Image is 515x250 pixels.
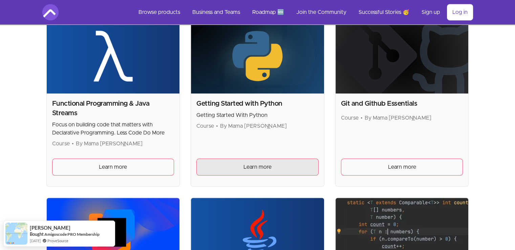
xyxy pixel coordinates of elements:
[47,19,180,93] img: Product image for Functional Programming & Java Streams
[133,4,473,20] nav: Main
[52,121,174,137] p: Focus on building code that matters with Declarative Programming. Less Code Do More
[52,99,174,118] h2: Functional Programming & Java Streams
[361,115,363,121] span: •
[243,163,272,171] span: Learn more
[196,99,319,108] h2: Getting Started with Python
[196,111,319,119] p: Getting Started With Python
[247,4,289,20] a: Roadmap 🆕
[353,4,415,20] a: Successful Stories 🥳
[187,4,245,20] a: Business and Teams
[30,238,41,244] span: [DATE]
[341,99,463,108] h2: Git and Github Essentials
[42,4,59,20] img: Amigoscode logo
[72,141,74,146] span: •
[216,123,218,129] span: •
[220,123,287,129] span: By Mama [PERSON_NAME]
[52,159,174,175] a: Learn more
[447,4,473,20] a: Log in
[30,231,44,237] span: Bought
[341,115,359,121] span: Course
[196,123,214,129] span: Course
[76,141,143,146] span: By Mama [PERSON_NAME]
[341,159,463,175] a: Learn more
[30,225,70,231] span: [PERSON_NAME]
[336,19,469,93] img: Product image for Git and Github Essentials
[291,4,352,20] a: Join the Community
[133,4,186,20] a: Browse products
[99,163,127,171] span: Learn more
[44,231,100,237] a: Amigoscode PRO Membership
[191,19,324,93] img: Product image for Getting Started with Python
[388,163,416,171] span: Learn more
[416,4,446,20] a: Sign up
[196,159,319,175] a: Learn more
[52,141,70,146] span: Course
[5,223,27,245] img: provesource social proof notification image
[365,115,431,121] span: By Mama [PERSON_NAME]
[47,238,68,244] a: ProveSource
